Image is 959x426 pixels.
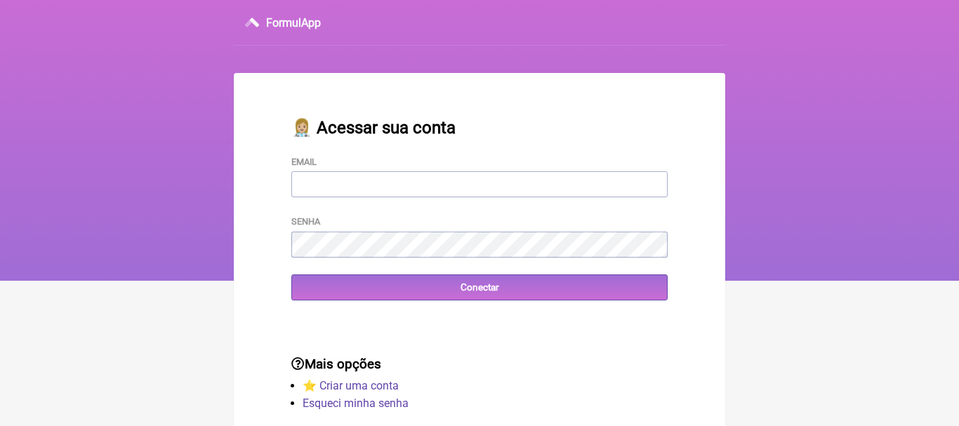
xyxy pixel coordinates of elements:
label: Email [291,157,317,167]
input: Conectar [291,274,668,300]
label: Senha [291,216,320,227]
a: ⭐️ Criar uma conta [303,379,399,392]
h3: Mais opções [291,357,668,372]
a: Esqueci minha senha [303,397,409,410]
h2: 👩🏼‍⚕️ Acessar sua conta [291,118,668,138]
h3: FormulApp [266,16,321,29]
